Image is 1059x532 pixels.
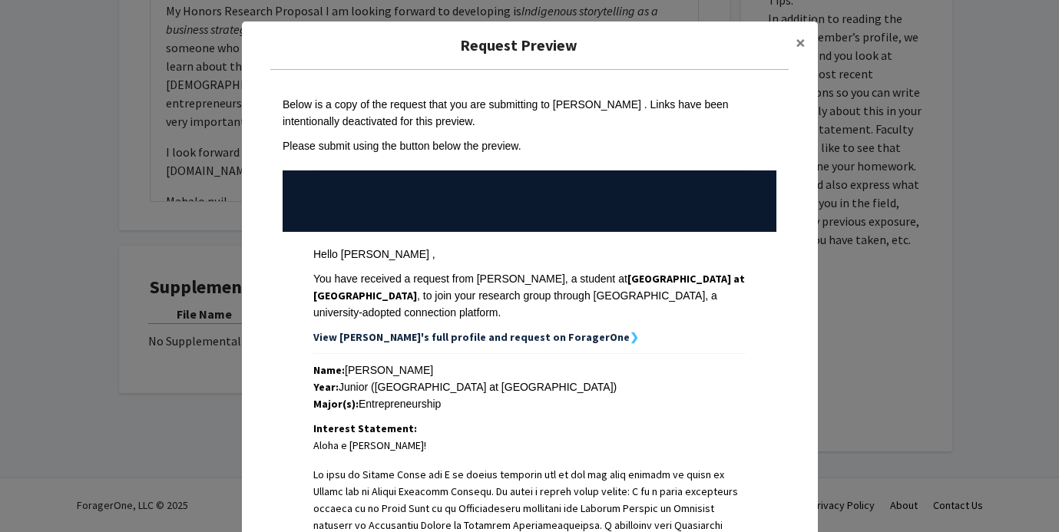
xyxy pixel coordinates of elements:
strong: Year: [313,380,339,394]
span: × [796,31,806,55]
p: Aloha e [PERSON_NAME]! [313,437,746,454]
div: Entrepreneurship [313,395,746,412]
div: Hello [PERSON_NAME] , [313,246,746,263]
strong: View [PERSON_NAME]'s full profile and request on ForagerOne [313,330,630,344]
div: [PERSON_NAME] [313,362,746,378]
h5: Request Preview [254,34,783,57]
div: Below is a copy of the request that you are submitting to [PERSON_NAME] . Links have been intenti... [283,96,776,130]
strong: Name: [313,363,345,377]
button: Close [783,21,818,64]
div: Junior ([GEOGRAPHIC_DATA] at [GEOGRAPHIC_DATA]) [313,378,746,395]
iframe: Chat [12,463,65,520]
strong: Major(s): [313,397,359,411]
strong: ❯ [630,330,639,344]
strong: Interest Statement: [313,421,417,435]
div: Please submit using the button below the preview. [283,137,776,154]
div: You have received a request from [PERSON_NAME], a student at , to join your research group throug... [313,270,746,321]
